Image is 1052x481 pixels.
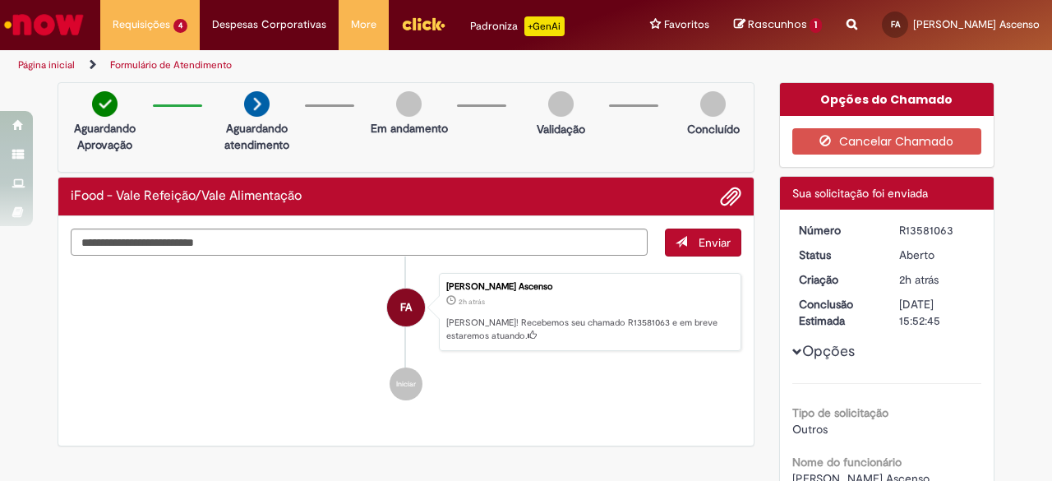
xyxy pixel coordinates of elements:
li: Fernanda De Oliveira Ascenso [71,273,741,352]
div: Aberto [899,247,976,263]
span: Requisições [113,16,170,33]
h2: iFood - Vale Refeição/Vale Alimentação Histórico de tíquete [71,189,302,204]
img: ServiceNow [2,8,86,41]
p: Aguardando Aprovação [65,120,145,153]
span: Sua solicitação foi enviada [792,186,928,201]
span: Despesas Corporativas [212,16,326,33]
textarea: Digite sua mensagem aqui... [71,229,648,256]
span: FA [400,288,412,327]
div: Opções do Chamado [780,83,994,116]
ul: Histórico de tíquete [71,257,741,418]
img: click_logo_yellow_360x200.png [401,12,445,36]
time: 30/09/2025 11:52:41 [899,272,939,287]
p: [PERSON_NAME]! Recebemos seu chamado R13581063 e em breve estaremos atuando. [446,317,732,342]
b: Tipo de solicitação [792,405,888,420]
div: 30/09/2025 11:52:41 [899,271,976,288]
a: Página inicial [18,58,75,72]
img: img-circle-grey.png [700,91,726,117]
a: Rascunhos [734,17,822,33]
b: Nome do funcionário [792,455,902,469]
dt: Conclusão Estimada [787,296,888,329]
button: Adicionar anexos [720,186,741,207]
span: Enviar [699,235,731,250]
span: Rascunhos [748,16,807,32]
p: Validação [537,121,585,137]
div: Padroniza [470,16,565,36]
a: Formulário de Atendimento [110,58,232,72]
span: 2h atrás [459,297,485,307]
dt: Criação [787,271,888,288]
span: Outros [792,422,828,437]
span: [PERSON_NAME] Ascenso [913,17,1040,31]
img: img-circle-grey.png [548,91,574,117]
img: arrow-next.png [244,91,270,117]
span: Favoritos [664,16,709,33]
div: [DATE] 15:52:45 [899,296,976,329]
p: +GenAi [524,16,565,36]
p: Em andamento [371,120,448,136]
p: Concluído [687,121,740,137]
span: More [351,16,376,33]
ul: Trilhas de página [12,50,689,81]
button: Cancelar Chamado [792,128,982,155]
div: Fernanda De Oliveira Ascenso [387,289,425,326]
dt: Número [787,222,888,238]
span: 1 [810,18,822,33]
p: Aguardando atendimento [217,120,297,153]
div: [PERSON_NAME] Ascenso [446,282,732,292]
span: FA [891,19,900,30]
div: R13581063 [899,222,976,238]
span: 2h atrás [899,272,939,287]
button: Enviar [665,229,741,257]
span: 4 [173,19,187,33]
dt: Status [787,247,888,263]
img: check-circle-green.png [92,91,118,117]
img: img-circle-grey.png [396,91,422,117]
